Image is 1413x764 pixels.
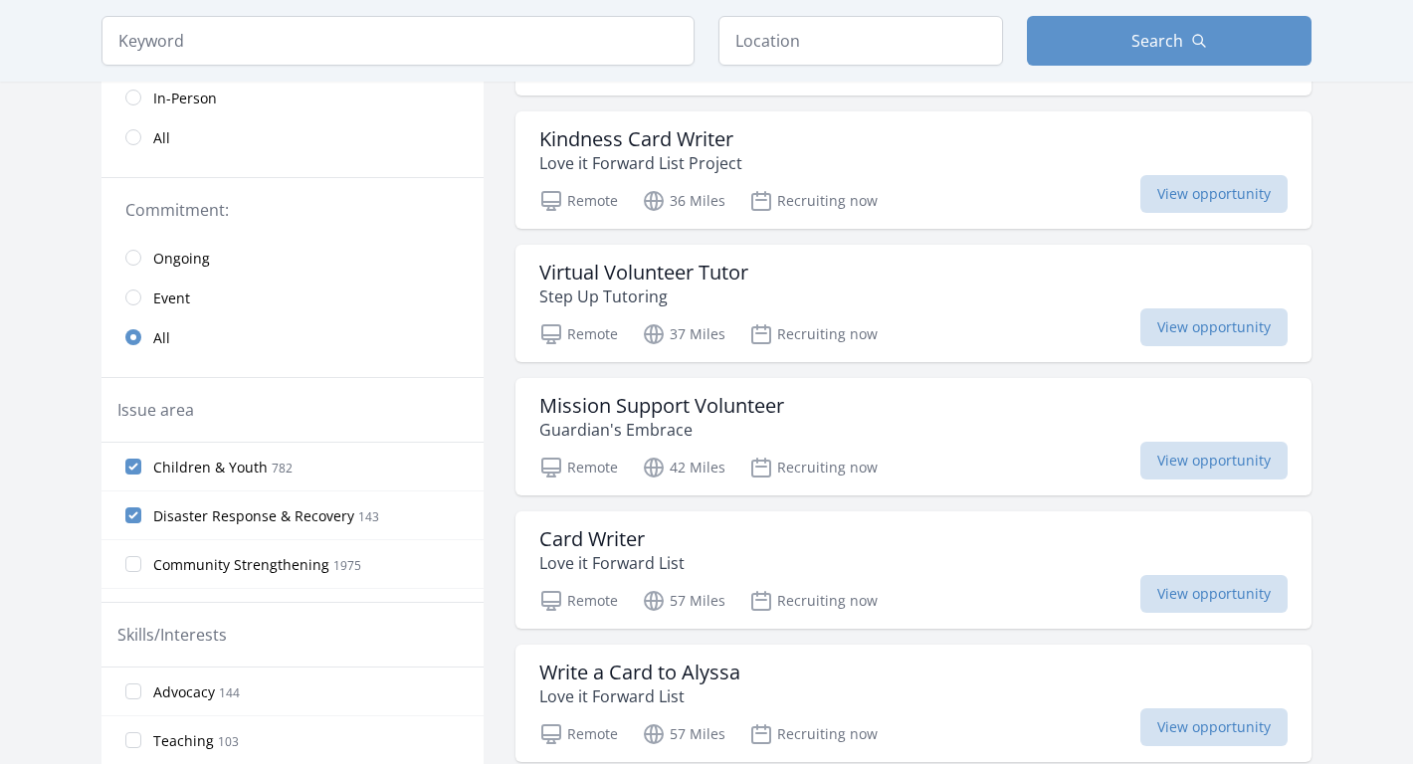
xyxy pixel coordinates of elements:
a: In-Person [101,78,484,117]
input: Children & Youth 782 [125,459,141,475]
h3: Mission Support Volunteer [539,394,784,418]
p: Love it Forward List [539,551,685,575]
p: 37 Miles [642,322,725,346]
a: Event [101,278,484,317]
p: Remote [539,589,618,613]
a: Card Writer Love it Forward List Remote 57 Miles Recruiting now View opportunity [515,511,1312,629]
p: 36 Miles [642,189,725,213]
span: 144 [219,684,240,701]
span: View opportunity [1140,575,1288,613]
a: Kindness Card Writer Love it Forward List Project Remote 36 Miles Recruiting now View opportunity [515,111,1312,229]
span: Children & Youth [153,458,268,477]
p: Recruiting now [749,322,878,346]
span: Community Strengthening [153,555,329,575]
p: Remote [539,722,618,746]
input: Disaster Response & Recovery 143 [125,507,141,523]
p: Remote [539,322,618,346]
p: Guardian's Embrace [539,418,784,442]
p: Love it Forward List [539,684,740,708]
legend: Skills/Interests [117,623,227,647]
a: All [101,117,484,157]
a: Virtual Volunteer Tutor Step Up Tutoring Remote 37 Miles Recruiting now View opportunity [515,245,1312,362]
h3: Kindness Card Writer [539,127,742,151]
p: Recruiting now [749,189,878,213]
span: Event [153,288,190,308]
a: Write a Card to Alyssa Love it Forward List Remote 57 Miles Recruiting now View opportunity [515,645,1312,762]
span: View opportunity [1140,175,1288,213]
span: All [153,128,170,148]
span: 103 [218,733,239,750]
input: Teaching 103 [125,732,141,748]
span: Advocacy [153,682,215,702]
span: Disaster Response & Recovery [153,506,354,526]
span: 782 [272,460,293,477]
p: Recruiting now [749,722,878,746]
a: Ongoing [101,238,484,278]
a: All [101,317,484,357]
span: View opportunity [1140,708,1288,746]
a: Mission Support Volunteer Guardian's Embrace Remote 42 Miles Recruiting now View opportunity [515,378,1312,495]
span: Teaching [153,731,214,751]
span: 1975 [333,557,361,574]
p: Remote [539,189,618,213]
h3: Write a Card to Alyssa [539,661,740,684]
legend: Commitment: [125,198,460,222]
input: Community Strengthening 1975 [125,556,141,572]
p: Recruiting now [749,589,878,613]
button: Search [1027,16,1312,66]
input: Keyword [101,16,695,66]
span: All [153,328,170,348]
p: 42 Miles [642,456,725,479]
input: Location [718,16,1003,66]
span: Search [1131,29,1183,53]
input: Advocacy 144 [125,683,141,699]
p: 57 Miles [642,722,725,746]
legend: Issue area [117,398,194,422]
p: Recruiting now [749,456,878,479]
p: Love it Forward List Project [539,151,742,175]
span: 143 [358,508,379,525]
h3: Virtual Volunteer Tutor [539,261,748,285]
span: View opportunity [1140,308,1288,346]
p: 57 Miles [642,589,725,613]
p: Remote [539,456,618,479]
p: Step Up Tutoring [539,285,748,308]
span: In-Person [153,89,217,108]
span: Ongoing [153,249,210,269]
span: View opportunity [1140,442,1288,479]
h3: Card Writer [539,527,685,551]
